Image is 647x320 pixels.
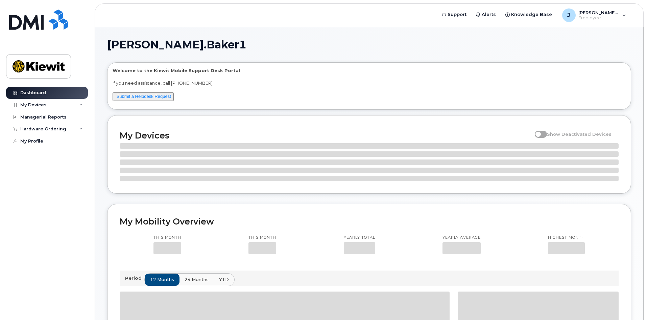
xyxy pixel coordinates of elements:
[344,235,375,240] p: Yearly total
[153,235,181,240] p: This month
[120,216,619,227] h2: My Mobility Overview
[535,128,540,133] input: Show Deactivated Devices
[442,235,481,240] p: Yearly average
[547,131,612,137] span: Show Deactivated Devices
[219,276,229,283] span: YTD
[117,94,171,99] a: Submit a Helpdesk Request
[113,67,626,74] p: Welcome to the Kiewit Mobile Support Desk Portal
[120,130,531,141] h2: My Devices
[107,40,246,50] span: [PERSON_NAME].Baker1
[125,275,144,281] p: Period
[548,235,585,240] p: Highest month
[185,276,209,283] span: 24 months
[248,235,276,240] p: This month
[113,80,626,86] p: If you need assistance, call [PHONE_NUMBER]
[113,92,174,101] button: Submit a Helpdesk Request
